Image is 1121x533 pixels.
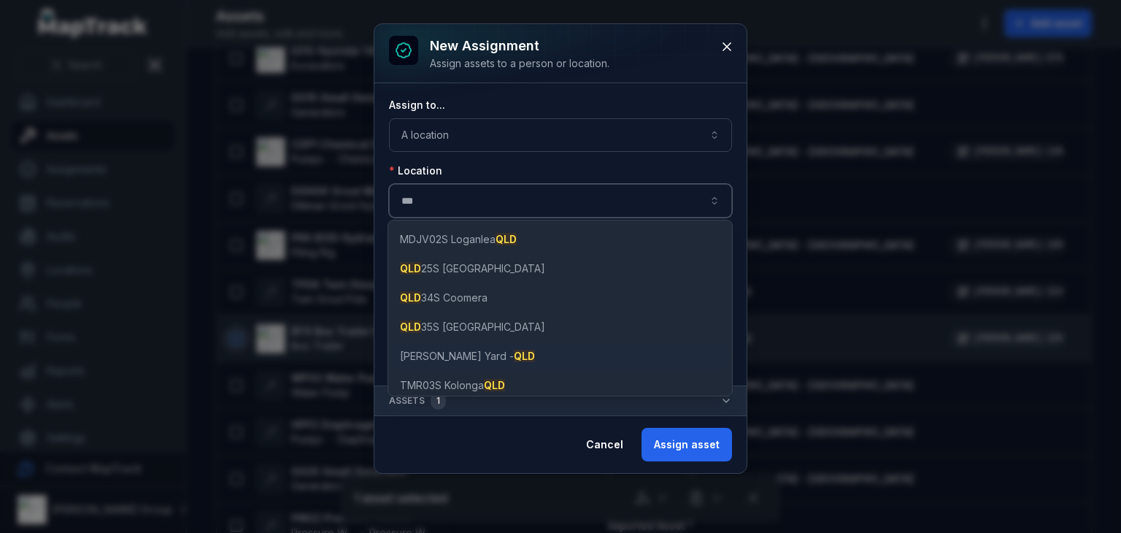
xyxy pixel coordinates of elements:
[574,428,636,461] button: Cancel
[642,428,732,461] button: Assign asset
[514,350,535,362] span: QLD
[431,392,446,410] div: 1
[400,349,535,364] span: [PERSON_NAME] Yard -
[400,291,421,304] span: QLD
[400,320,545,334] span: 35S [GEOGRAPHIC_DATA]
[389,392,446,410] span: Assets
[484,379,505,391] span: QLD
[400,321,421,333] span: QLD
[496,233,517,245] span: QLD
[389,118,732,152] button: A location
[374,386,747,415] button: Assets1
[400,262,421,275] span: QLD
[400,261,545,276] span: 25S [GEOGRAPHIC_DATA]
[430,56,609,71] div: Assign assets to a person or location.
[400,232,517,247] span: MDJV02S Loganlea
[400,291,488,305] span: 34S Coomera
[400,378,505,393] span: TMR03S Kolonga
[389,98,445,112] label: Assign to...
[389,164,442,178] label: Location
[430,36,609,56] h3: New assignment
